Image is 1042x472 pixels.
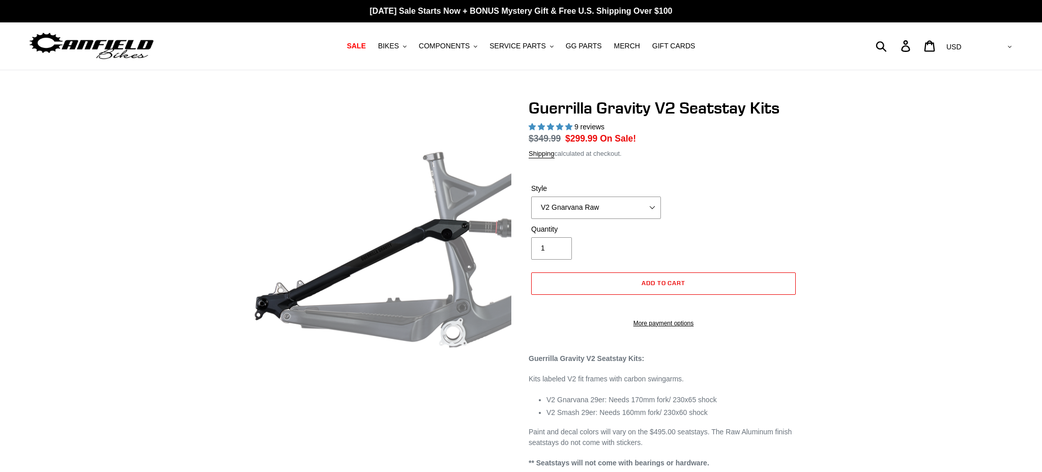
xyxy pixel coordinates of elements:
[652,42,696,50] span: GIFT CARDS
[373,39,412,53] button: BIKES
[546,395,798,405] li: V2 Gnarvana 29er: Needs 170mm fork/ 230x65 shock
[529,374,798,384] p: Kits labeled V2 fit frames with carbon swingarms.
[546,407,798,418] li: V2 Smash 29er: Needs 160mm fork/ 230x60 shock
[347,42,366,50] span: SALE
[531,224,661,235] label: Quantity
[574,123,604,131] span: 9 reviews
[529,150,555,158] a: Shipping
[529,133,561,144] s: $349.99
[614,42,640,50] span: MERCH
[529,149,798,159] div: calculated at checkout.
[529,459,709,467] strong: ** Seatstays will not come with bearings or hardware.
[342,39,371,53] a: SALE
[529,427,798,448] p: Paint and decal colors will vary on the $495.00 seatstays. The Raw Aluminum finish seatstays do n...
[565,133,597,144] span: $299.99
[529,123,574,131] span: 5.00 stars
[609,39,645,53] a: MERCH
[642,279,686,287] span: Add to cart
[647,39,701,53] a: GIFT CARDS
[561,39,607,53] a: GG PARTS
[531,272,796,295] button: Add to cart
[378,42,399,50] span: BIKES
[489,42,545,50] span: SERVICE PARTS
[600,132,636,145] span: On Sale!
[419,42,470,50] span: COMPONENTS
[881,35,907,57] input: Search
[529,98,798,118] h1: Guerrilla Gravity V2 Seatstay Kits
[484,39,558,53] button: SERVICE PARTS
[566,42,602,50] span: GG PARTS
[28,30,155,62] img: Canfield Bikes
[414,39,482,53] button: COMPONENTS
[529,354,644,363] strong: Guerrilla Gravity V2 Seatstay Kits:
[531,319,796,328] a: More payment options
[531,183,661,194] label: Style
